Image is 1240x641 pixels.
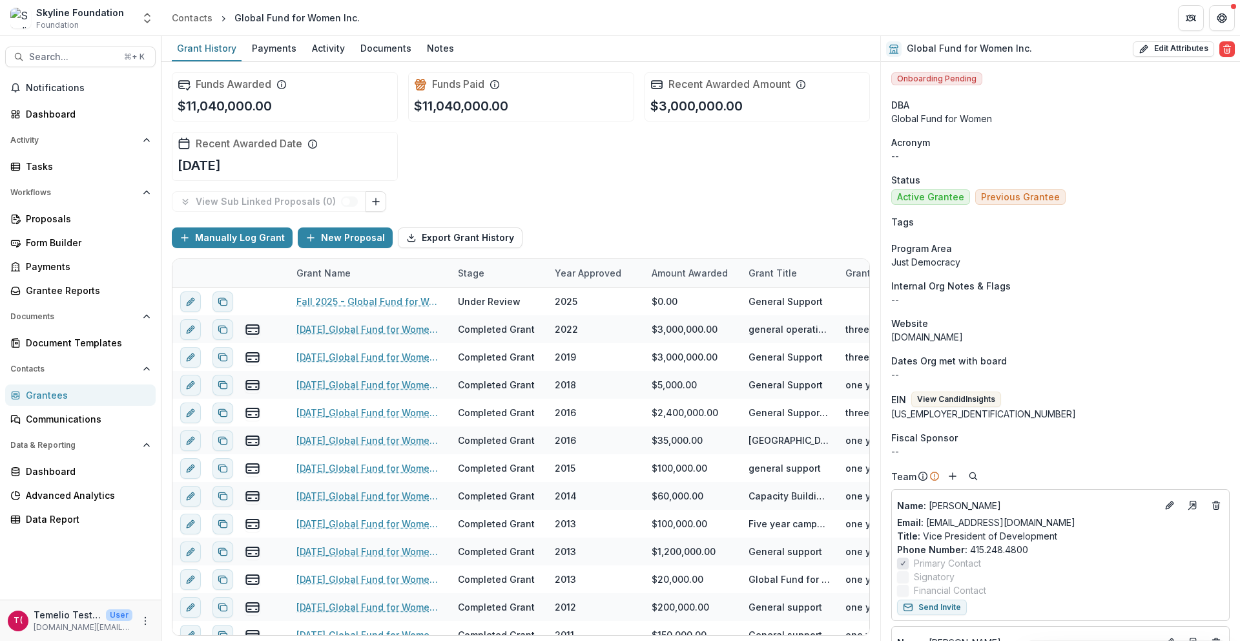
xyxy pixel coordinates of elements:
button: edit [180,597,201,618]
div: Capacity Building Support for Global Fund for Women [749,489,830,503]
div: Grant Term [838,259,935,287]
p: -- [891,293,1230,306]
div: Completed Grant [458,573,535,586]
p: Team [891,470,916,483]
button: Deletes [1208,498,1224,513]
button: edit [180,569,201,590]
div: Grant History [172,39,242,58]
button: Open Documents [5,306,156,327]
a: Advanced Analytics [5,485,156,506]
div: Grantees [26,388,145,402]
button: Duplicate proposal [212,514,233,534]
a: Go to contact [1183,495,1203,516]
button: Edit Attributes [1133,41,1214,57]
div: Document Templates [26,336,145,350]
div: 2025 [555,295,577,308]
button: view-payments [245,544,260,560]
button: edit [180,486,201,507]
a: [DATE]_Global Fund for Women Inc._20000 [296,573,442,586]
div: Completed Grant [458,600,535,614]
div: one year [845,600,885,614]
div: General Support Advancing Movements that Result in Social Transformation and Gender Equality [749,406,830,419]
div: General Support [749,378,823,392]
div: Completed Grant [458,350,535,364]
div: Temelio Test (Simran) [14,616,23,625]
button: Duplicate proposal [212,569,233,590]
div: $3,000,000.00 [652,350,718,364]
div: Dashboard [26,107,145,121]
span: Financial Contact [914,583,986,597]
div: Five year campaign [749,517,830,531]
button: edit [180,458,201,479]
span: Internal Org Notes & Flags [891,279,1011,293]
a: Proposals [5,208,156,229]
a: Tasks [5,156,156,177]
span: Primary Contact [914,556,981,570]
button: Search [966,468,981,484]
div: Advanced Analytics [26,489,145,502]
div: Skyline Foundation [36,6,124,19]
div: one year [845,573,885,586]
button: Manually Log Grant [172,227,293,248]
div: -- [891,445,1230,458]
button: Duplicate proposal [212,319,233,340]
p: User [106,609,132,621]
div: General Support [749,350,823,364]
div: Activity [307,39,350,58]
span: Tags [891,215,914,229]
div: Form Builder [26,236,145,249]
a: [DATE]_Global Fund for Women Inc._35000 [296,434,442,447]
p: [DOMAIN_NAME][EMAIL_ADDRESS][DOMAIN_NAME] [34,622,132,633]
a: Activity [307,36,350,61]
span: Onboarding Pending [891,72,982,85]
span: Active Grantee [897,192,964,203]
div: three years [845,406,897,419]
p: -- [891,149,1230,163]
span: Activity [10,136,138,145]
div: General support [749,600,822,614]
div: Grant Name [289,259,450,287]
div: Communications [26,412,145,426]
a: [DATE]_Global Fund for Women Inc._5000 [296,378,442,392]
img: Skyline Foundation [10,8,31,28]
nav: breadcrumb [167,8,365,27]
p: -- [891,368,1230,381]
button: view-payments [245,350,260,365]
button: New Proposal [298,227,393,248]
div: Contacts [172,11,212,25]
button: More [138,613,153,629]
a: Data Report [5,509,156,530]
a: [DATE]_Global Fund for Women Inc._200000 [296,600,442,614]
div: Amount Awarded [644,259,741,287]
a: Dashboard [5,103,156,125]
div: Payments [247,39,302,58]
div: Grant Title [741,266,805,280]
p: [PERSON_NAME] [897,499,1157,512]
p: Just Democracy [891,255,1230,269]
button: Delete [1219,41,1235,57]
div: [US_EMPLOYER_IDENTIFICATION_NUMBER] [891,407,1230,421]
a: Grantee Reports [5,280,156,301]
div: Completed Grant [458,545,535,558]
button: edit [180,375,201,395]
div: Grant Name [289,266,358,280]
div: 2012 [555,600,576,614]
a: Notes [422,36,459,61]
div: Year approved [547,259,644,287]
div: Completed Grant [458,378,535,392]
div: Payments [26,260,145,273]
span: Program Area [891,242,952,255]
p: View Sub Linked Proposals ( 0 ) [196,196,341,207]
span: Phone Number : [897,544,967,555]
div: Grant Title [741,259,838,287]
p: [DATE] [178,156,221,175]
button: edit [180,291,201,312]
button: Duplicate proposal [212,430,233,451]
div: 2016 [555,406,576,419]
a: [DATE]_Global Fund for Women Inc._100000 [296,517,442,531]
div: Under Review [458,295,521,308]
a: Name: [PERSON_NAME] [897,499,1157,512]
button: view-payments [245,572,260,587]
button: Edit [1162,498,1177,513]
